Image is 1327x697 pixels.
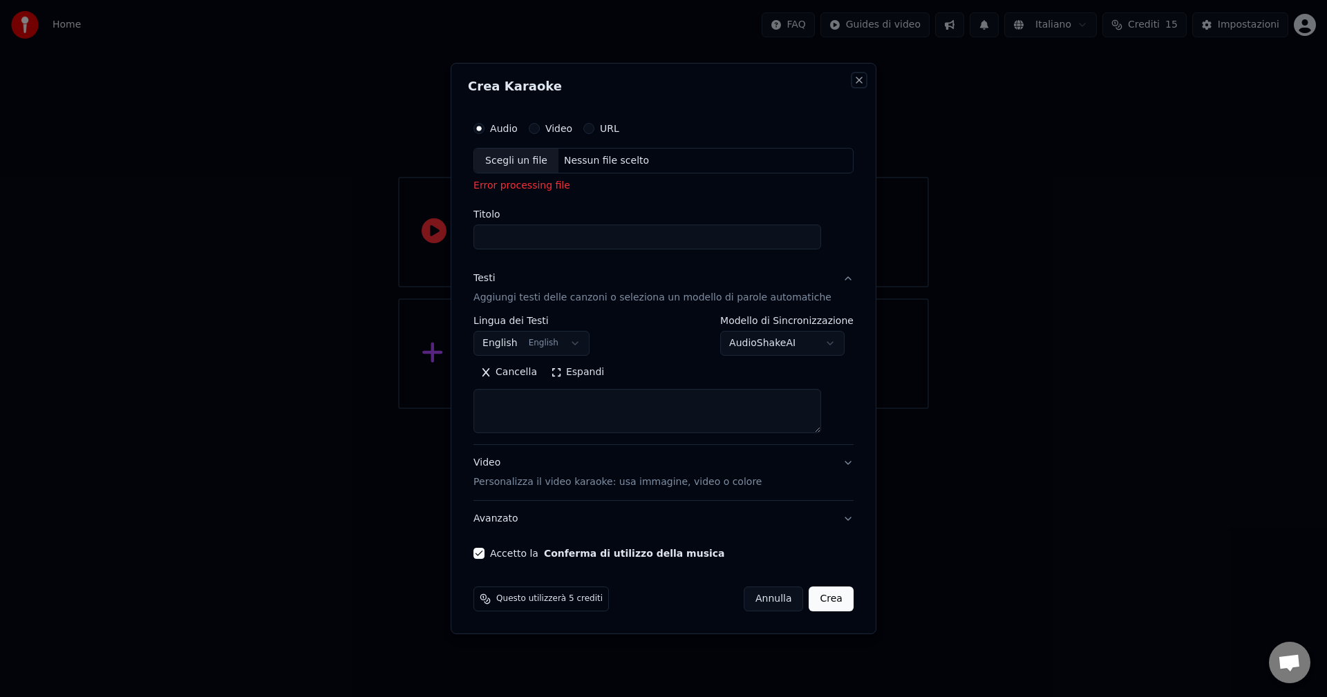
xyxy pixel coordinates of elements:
label: Audio [490,124,518,133]
div: Error processing file [473,180,854,193]
button: Accetto la [544,548,725,558]
p: Aggiungi testi delle canzoni o seleziona un modello di parole automatiche [473,292,831,305]
h2: Crea Karaoke [468,80,859,93]
div: TestiAggiungi testi delle canzoni o seleziona un modello di parole automatiche [473,316,854,444]
div: Nessun file scelto [558,154,655,168]
button: VideoPersonalizza il video karaoke: usa immagine, video o colore [473,445,854,500]
span: Questo utilizzerà 5 crediti [496,593,603,604]
div: Testi [473,272,495,286]
label: Video [545,124,572,133]
label: Accetto la [490,548,724,558]
label: Titolo [473,210,854,220]
button: Cancella [473,361,544,383]
button: TestiAggiungi testi delle canzoni o seleziona un modello di parole automatiche [473,261,854,316]
div: Scegli un file [474,149,558,173]
label: URL [600,124,619,133]
div: Video [473,456,762,489]
button: Avanzato [473,501,854,537]
button: Annulla [744,586,804,611]
p: Personalizza il video karaoke: usa immagine, video o colore [473,475,762,489]
label: Lingua dei Testi [473,316,590,325]
button: Crea [809,586,854,611]
button: Espandi [544,361,611,383]
label: Modello di Sincronizzazione [720,316,854,325]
